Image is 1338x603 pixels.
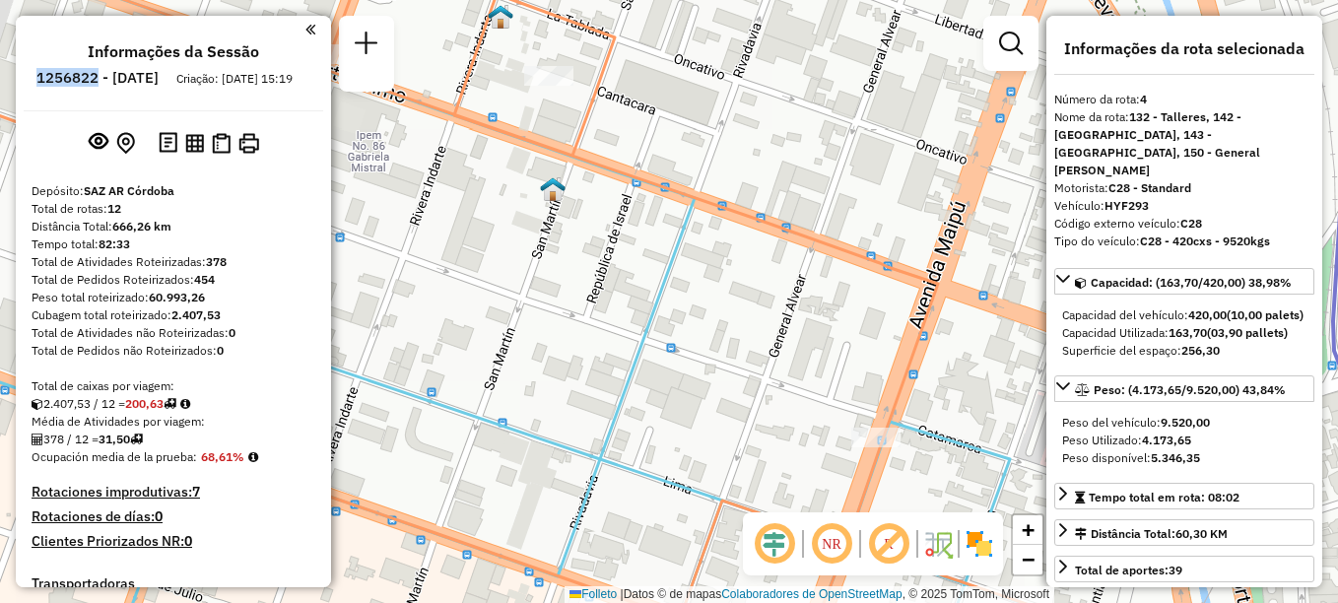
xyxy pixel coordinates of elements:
[181,129,208,156] button: Visualizar relatório de Roteirização
[1022,547,1035,571] span: −
[621,587,624,601] span: |
[305,18,315,40] a: Clique aqui para minimizar o painel
[347,24,386,68] a: Nova sessão e pesquisa
[112,219,171,234] strong: 666,26 km
[565,586,1054,603] div: Datos © de mapas , © 2025 TomTom, Microsoft
[1104,198,1149,213] strong: HYF293
[32,377,315,395] div: Total de caixas por viagem:
[208,129,234,158] button: Visualizar Romaneio
[32,289,315,306] div: Peso total roteirizado:
[32,484,315,501] h4: Rotaciones improdutivas:
[32,533,315,550] h4: Clientes Priorizados NR:
[149,290,205,304] strong: 60.993,26
[194,272,215,287] strong: 454
[721,587,902,601] a: Colaboradores de OpenStreetMap
[164,398,176,410] i: Total de rotas
[808,520,855,568] span: Ocultar NR
[1054,91,1314,108] div: Número da rota:
[171,307,221,322] strong: 2.407,53
[32,508,315,525] h4: Rotaciones de días:
[32,342,315,360] div: Total de Pedidos não Roteirizados:
[32,575,315,592] h4: Transportadoras
[229,325,235,340] strong: 0
[36,69,159,87] h6: 1256822 - [DATE]
[1054,39,1314,58] h4: Informações da rota selecionada
[201,449,244,464] strong: 68,61%
[1054,519,1314,546] a: Distância Total:60,30 KM
[1062,342,1306,360] div: Superficie del espaço:
[32,271,315,289] div: Total de Pedidos Roteirizados:
[84,183,174,198] strong: SAZ AR Córdoba
[155,507,163,525] strong: 0
[1054,375,1314,402] a: Peso: (4.173,65/9.520,00) 43,84%
[1054,268,1314,295] a: Capacidad: (163,70/420,00) 38,98%
[32,398,43,410] i: Cubagem total roteirizado
[32,434,43,445] i: Total de Atividades
[1054,483,1314,509] a: Tempo total em rota: 08:02
[32,200,315,218] div: Total de rotas:
[32,182,315,200] div: Depósito:
[1169,563,1182,577] strong: 39
[1075,563,1182,577] span: Total de aportes:
[751,520,798,568] span: Ocultar deslocamento
[1054,406,1314,475] div: Peso: (4.173,65/9.520,00) 43,84%
[1054,180,1191,195] font: Motorista:
[1108,180,1191,195] strong: C28 - Standard
[991,24,1031,63] a: Exibir filtros
[1091,526,1228,541] font: Distância Total:
[1161,415,1210,430] strong: 9.520,00
[32,449,197,464] span: Ocupación media de la prueba:
[85,127,112,159] button: Exibir sessão original
[234,129,263,158] button: Imprimir Rotas
[964,528,995,560] img: Exibir/Ocultar setores
[99,236,130,251] strong: 82:33
[569,587,617,601] a: Folleto
[1062,307,1304,322] font: Capacidad del vehículo:
[1062,325,1288,340] font: Capacidad Utilizada:
[1151,450,1200,465] strong: 5.346,35
[1013,545,1042,574] a: Alejar
[1022,517,1035,542] span: +
[488,4,513,30] img: UDC Cordoba
[1181,343,1220,358] strong: 256,30
[1207,325,1288,340] strong: (03,90 pallets)
[155,128,181,159] button: Logs desbloquear sessão
[130,434,143,445] i: Total de rotas
[32,306,315,324] div: Cubagem total roteirizado:
[1180,216,1202,231] strong: C28
[1054,108,1314,179] div: Nome da rota:
[1054,299,1314,368] div: Capacidad: (163,70/420,00) 38,98%
[180,398,190,410] i: Meta Caixas/viagem: 297,52 Diferença: -96,89
[125,396,164,411] strong: 200,63
[1054,198,1149,213] font: Vehículo:
[1054,556,1314,582] a: Total de aportes:39
[184,532,192,550] strong: 0
[88,42,259,61] h4: Informações da Sessão
[99,432,130,446] strong: 31,50
[1175,526,1228,541] span: 60,30 KM
[1169,325,1207,340] strong: 163,70
[1054,233,1314,250] div: Tipo do veículo:
[1142,433,1191,447] strong: 4.173,65
[1140,92,1147,106] strong: 4
[107,201,121,216] strong: 12
[32,218,315,235] div: Distância Total:
[1188,307,1227,322] strong: 420,00
[1013,515,1042,545] a: Acercar
[1227,307,1304,322] strong: (10,00 palets)
[1054,215,1314,233] div: Código externo veículo:
[1089,490,1239,504] span: Tempo total em rota: 08:02
[248,451,258,463] em: Média calculada utilizando a maior ocupação (%Peso ou %Cubagem) de cada rota da sessão. Rotas cro...
[1094,382,1286,397] span: Peso: (4.173,65/9.520,00) 43,84%
[43,396,164,411] font: 2.407,53 / 12 =
[32,235,315,253] div: Tempo total:
[206,254,227,269] strong: 378
[43,432,130,446] font: 378 / 12 =
[32,413,315,431] div: Média de Atividades por viagem:
[540,176,566,202] img: UDC - Córdoba
[217,343,224,358] strong: 0
[1062,449,1306,467] div: Peso disponível:
[32,324,315,342] div: Total de Atividades não Roteirizadas:
[865,520,912,568] span: Exibir rótulo
[112,128,139,159] button: Centralizar mapa no depósito ou ponto de apoio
